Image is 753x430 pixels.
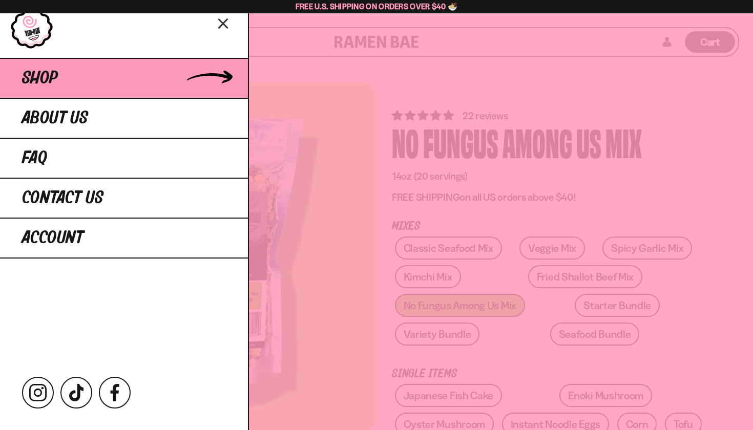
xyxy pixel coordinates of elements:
span: Account [22,229,83,247]
button: Close menu [215,14,233,32]
span: Free U.S. Shipping on Orders over $40 🍜 [296,2,458,11]
span: Contact Us [22,189,103,207]
span: Shop [22,69,58,88]
span: About Us [22,109,88,127]
span: FAQ [22,149,47,167]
